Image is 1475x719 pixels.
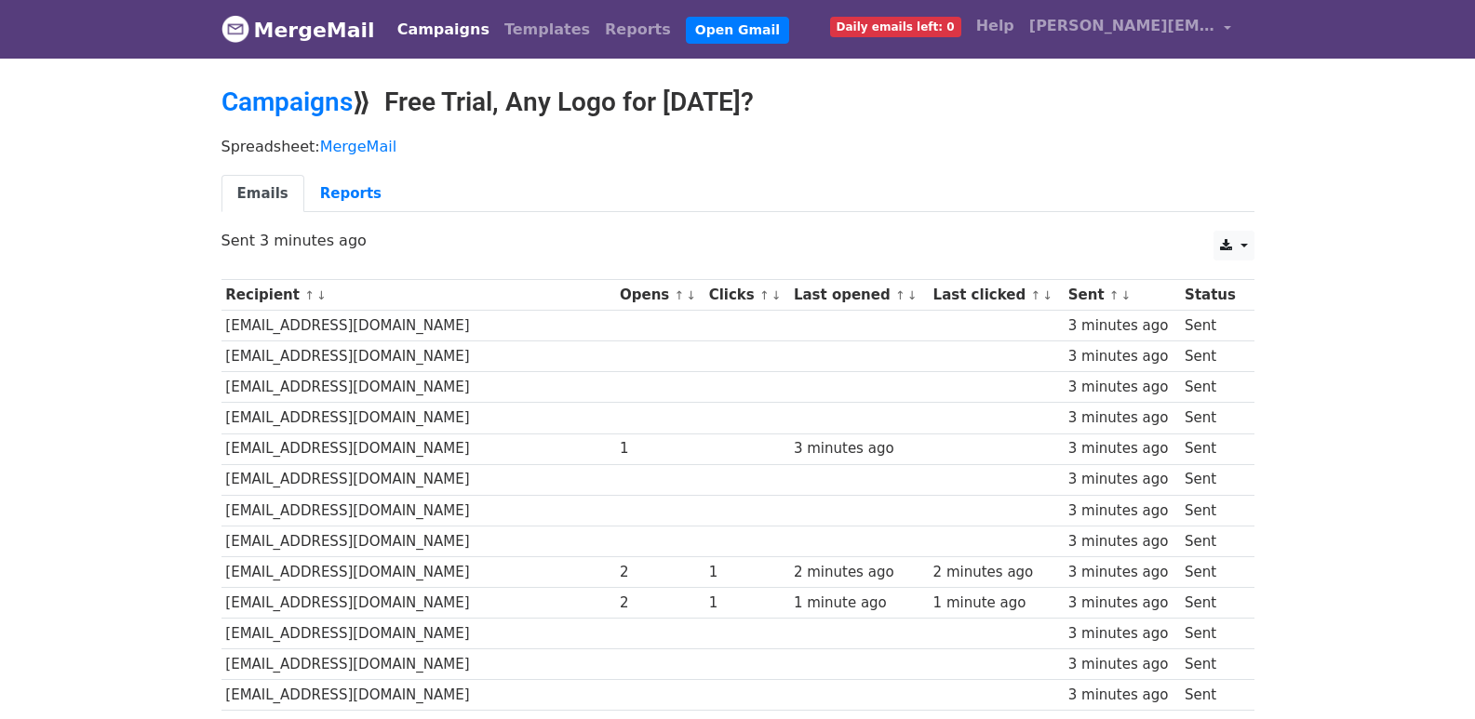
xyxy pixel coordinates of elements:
[221,403,616,433] td: [EMAIL_ADDRESS][DOMAIN_NAME]
[709,562,785,583] div: 1
[221,588,616,619] td: [EMAIL_ADDRESS][DOMAIN_NAME]
[1068,346,1176,367] div: 3 minutes ago
[316,288,327,302] a: ↓
[969,7,1022,45] a: Help
[620,593,700,614] div: 2
[615,280,704,311] th: Opens
[1121,288,1132,302] a: ↓
[1180,619,1244,649] td: Sent
[221,556,616,587] td: [EMAIL_ADDRESS][DOMAIN_NAME]
[1180,680,1244,711] td: Sent
[221,311,616,341] td: [EMAIL_ADDRESS][DOMAIN_NAME]
[221,231,1254,250] p: Sent 3 minutes ago
[789,280,929,311] th: Last opened
[1180,588,1244,619] td: Sent
[221,280,616,311] th: Recipient
[709,593,785,614] div: 1
[933,562,1060,583] div: 2 minutes ago
[221,526,616,556] td: [EMAIL_ADDRESS][DOMAIN_NAME]
[830,17,961,37] span: Daily emails left: 0
[929,280,1064,311] th: Last clicked
[686,17,789,44] a: Open Gmail
[686,288,696,302] a: ↓
[1109,288,1120,302] a: ↑
[794,438,924,459] div: 3 minutes ago
[1068,315,1176,337] div: 3 minutes ago
[1180,372,1244,403] td: Sent
[1180,280,1244,311] th: Status
[675,288,685,302] a: ↑
[907,288,918,302] a: ↓
[1180,464,1244,495] td: Sent
[823,7,969,45] a: Daily emails left: 0
[704,280,789,311] th: Clicks
[1180,433,1244,464] td: Sent
[1180,495,1244,526] td: Sent
[1022,7,1240,51] a: [PERSON_NAME][EMAIL_ADDRESS][DOMAIN_NAME]
[221,649,616,680] td: [EMAIL_ADDRESS][DOMAIN_NAME]
[1029,15,1215,37] span: [PERSON_NAME][EMAIL_ADDRESS][DOMAIN_NAME]
[1030,288,1040,302] a: ↑
[390,11,497,48] a: Campaigns
[1068,562,1176,583] div: 3 minutes ago
[221,10,375,49] a: MergeMail
[221,464,616,495] td: [EMAIL_ADDRESS][DOMAIN_NAME]
[1068,438,1176,459] div: 3 minutes ago
[1180,341,1244,372] td: Sent
[1068,654,1176,675] div: 3 minutes ago
[771,288,782,302] a: ↓
[497,11,597,48] a: Templates
[1068,623,1176,645] div: 3 minutes ago
[1068,593,1176,614] div: 3 minutes ago
[933,593,1060,614] div: 1 minute ago
[304,288,315,302] a: ↑
[794,562,924,583] div: 2 minutes ago
[1068,500,1176,522] div: 3 minutes ago
[1180,526,1244,556] td: Sent
[759,288,770,302] a: ↑
[221,87,353,117] a: Campaigns
[620,562,700,583] div: 2
[1064,280,1180,311] th: Sent
[1180,649,1244,680] td: Sent
[1068,685,1176,706] div: 3 minutes ago
[597,11,678,48] a: Reports
[221,495,616,526] td: [EMAIL_ADDRESS][DOMAIN_NAME]
[221,372,616,403] td: [EMAIL_ADDRESS][DOMAIN_NAME]
[221,619,616,649] td: [EMAIL_ADDRESS][DOMAIN_NAME]
[1042,288,1053,302] a: ↓
[221,680,616,711] td: [EMAIL_ADDRESS][DOMAIN_NAME]
[221,175,304,213] a: Emails
[895,288,905,302] a: ↑
[1068,531,1176,553] div: 3 minutes ago
[1382,630,1475,719] iframe: Chat Widget
[304,175,397,213] a: Reports
[1180,311,1244,341] td: Sent
[1068,407,1176,429] div: 3 minutes ago
[620,438,700,459] div: 1
[221,137,1254,156] p: Spreadsheet:
[320,138,396,155] a: MergeMail
[1068,377,1176,398] div: 3 minutes ago
[221,15,249,43] img: MergeMail logo
[1068,469,1176,490] div: 3 minutes ago
[794,593,924,614] div: 1 minute ago
[221,433,616,464] td: [EMAIL_ADDRESS][DOMAIN_NAME]
[221,87,1254,118] h2: ⟫ Free Trial, Any Logo for [DATE]?
[221,341,616,372] td: [EMAIL_ADDRESS][DOMAIN_NAME]
[1180,556,1244,587] td: Sent
[1180,403,1244,433] td: Sent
